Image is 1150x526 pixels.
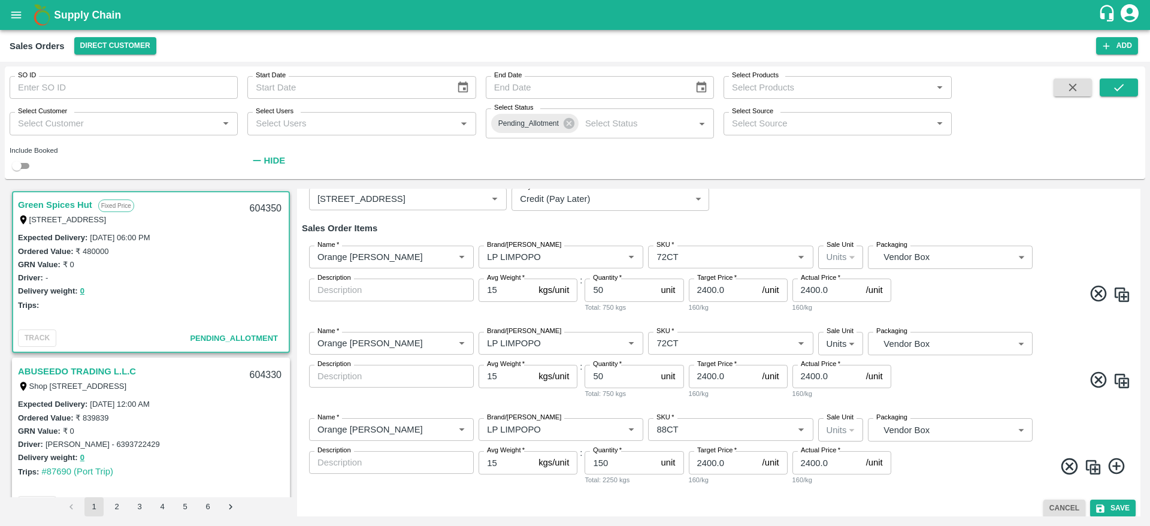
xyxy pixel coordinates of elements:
p: Vendor Box [883,424,1013,437]
div: Total: 750 kgs [585,388,683,399]
label: Select Customer [18,107,67,116]
input: Select Customer [13,116,214,131]
label: Avg Weight [487,273,525,283]
button: Save [1090,500,1136,517]
button: Go to page 5 [175,497,195,516]
p: /unit [866,370,883,383]
label: Ordered Value: [18,413,73,422]
label: Ordered Value: [18,247,73,256]
label: Delivery weight: [18,286,78,295]
label: Target Price [697,446,737,455]
div: 604350 [243,195,289,223]
button: Open [454,335,470,351]
label: Avg Weight [487,446,525,455]
label: SKU [656,327,674,336]
p: kgs/unit [538,370,569,383]
div: : [302,409,1136,495]
p: Units [827,250,847,264]
strong: Sales Order Items [302,223,377,233]
button: Open [932,116,948,131]
label: Brand/[PERSON_NAME] [487,327,561,336]
label: Description [317,273,351,283]
input: 0.0 [585,279,656,301]
button: Hide [247,150,288,171]
p: kgs/unit [538,456,569,469]
input: 0.0 [479,365,534,388]
label: Driver: [18,273,43,282]
label: [DATE] 12:00 AM [90,400,149,409]
button: Open [793,422,809,437]
label: Description [317,446,351,455]
label: Address [317,182,346,192]
input: 0.0 [479,451,534,474]
button: Open [624,249,639,265]
button: 0 [80,451,84,465]
a: Supply Chain [54,7,1098,23]
p: /unit [866,456,883,469]
p: Vendor Box [883,337,1013,350]
button: Go to page 6 [198,497,217,516]
p: kgs/unit [538,283,569,297]
label: Actual Price [801,273,840,283]
div: 604330 [243,361,289,389]
button: Go to page 3 [130,497,149,516]
label: Target Price [697,273,737,283]
span: Pending_Allotment [190,334,278,343]
button: 0 [80,285,84,298]
label: Actual Price [801,359,840,369]
label: Actual Price [801,446,840,455]
button: page 1 [84,497,104,516]
label: Quantity [593,273,622,283]
label: Start Date [256,71,286,80]
p: unit [661,370,676,383]
label: Packaging [876,327,907,336]
label: ₹ 0 [63,260,74,269]
label: Trips: [18,467,39,476]
div: Include Booked [10,145,238,156]
div: : [302,236,1136,322]
input: Enter SO ID [10,76,238,99]
label: Name [317,327,339,336]
label: [STREET_ADDRESS] [29,215,107,224]
label: Select Users [256,107,293,116]
input: Create Brand/Marka [482,335,604,351]
strong: Hide [264,156,285,165]
button: open drawer [2,1,30,29]
p: /unit [762,456,779,469]
input: Select Users [251,116,452,131]
input: End Date [486,76,685,99]
button: Open [454,422,470,437]
label: End Date [494,71,522,80]
input: Start Date [247,76,447,99]
button: Open [793,249,809,265]
button: Open [793,335,809,351]
p: Units [827,337,847,350]
div: Total: 750 kgs [585,302,683,313]
button: Select DC [74,37,156,55]
img: CloneIcon [1113,286,1131,304]
a: Green Spices Hut [18,197,92,213]
input: Select Source [727,116,928,131]
label: Trips: [18,301,39,310]
label: Name [317,413,339,422]
div: 160/kg [792,474,891,485]
label: Delivery weight: [18,453,78,462]
p: Fixed Price [98,199,134,212]
input: 0.0 [479,279,534,301]
div: Sales Orders [10,38,65,54]
button: Open [932,80,948,95]
label: Quantity [593,446,622,455]
button: Go to page 2 [107,497,126,516]
b: Supply Chain [54,9,121,21]
div: 160/kg [792,302,891,313]
label: Brand/[PERSON_NAME] [487,413,561,422]
label: SKU [656,413,674,422]
button: Open [694,116,710,131]
label: Select Source [732,107,773,116]
div: customer-support [1098,4,1119,26]
label: [PERSON_NAME] - 6393722429 [46,440,160,449]
button: Choose date [690,76,713,99]
div: 160/kg [689,302,788,313]
a: ABUSEEDO TRADING L.L.C [18,364,136,379]
p: Units [827,424,847,437]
